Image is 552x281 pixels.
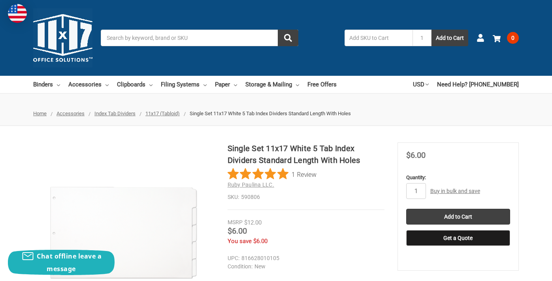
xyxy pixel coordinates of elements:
[228,193,239,201] dt: SKU:
[33,111,47,116] a: Home
[190,111,351,116] span: Single Set 11x17 White 5 Tab Index Dividers Standard Length With Holes
[244,219,262,226] span: $12.00
[117,76,153,93] a: Clipboards
[228,226,247,236] span: $6.00
[37,252,102,273] span: Chat offline leave a message
[8,250,115,275] button: Chat offline leave a message
[101,30,298,46] input: Search by keyword, brand or SKU
[8,4,27,23] img: duty and tax information for United States
[94,111,136,116] a: Index Tab Dividers
[245,76,299,93] a: Storage & Mailing
[406,209,510,225] input: Add to Cart
[161,76,207,93] a: Filing Systems
[145,111,180,116] a: 11x17 (Tabloid)
[292,168,317,180] span: 1 Review
[406,150,426,160] span: $6.00
[437,76,519,93] a: Need Help? [PHONE_NUMBER]
[228,262,381,271] dd: New
[413,76,429,93] a: USD
[307,76,337,93] a: Free Offers
[228,182,274,188] a: Ruby Paulina LLC.
[228,168,317,180] button: Rated 5 out of 5 stars from 1 reviews. Jump to reviews.
[33,76,60,93] a: Binders
[228,193,384,201] dd: 590806
[253,238,268,245] span: $6.00
[493,28,519,48] a: 0
[228,254,381,262] dd: 816628010105
[430,188,480,194] a: Buy in bulk and save
[57,111,85,116] a: Accessories
[406,174,510,182] label: Quantity:
[215,76,237,93] a: Paper
[228,262,252,271] dt: Condition:
[345,30,413,46] input: Add SKU to Cart
[33,8,92,67] img: 11x17.com
[68,76,109,93] a: Accessories
[228,142,384,166] h1: Single Set 11x17 White 5 Tab Index Dividers Standard Length With Holes
[228,218,243,227] div: MSRP
[228,254,239,262] dt: UPC:
[228,238,252,245] span: You save
[431,30,468,46] button: Add to Cart
[507,32,519,44] span: 0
